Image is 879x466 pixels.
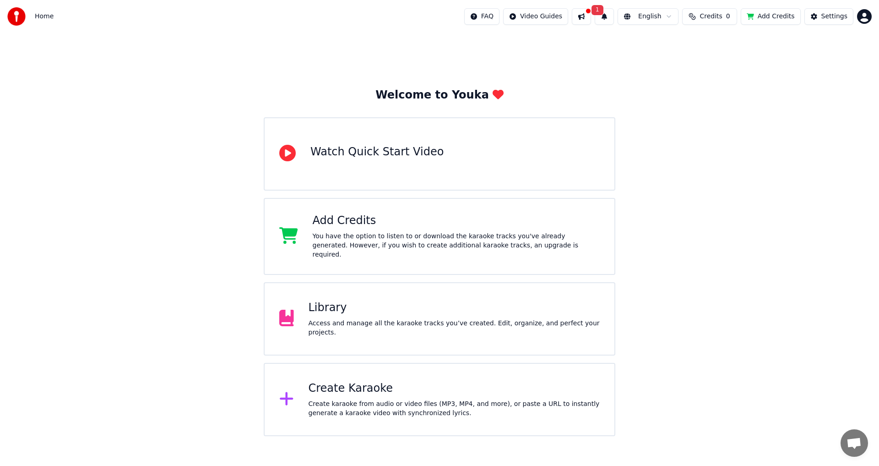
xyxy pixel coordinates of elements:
[841,429,868,457] div: Open chat
[309,319,600,337] div: Access and manage all the karaoke tracks you’ve created. Edit, organize, and perfect your projects.
[682,8,737,25] button: Credits0
[503,8,568,25] button: Video Guides
[309,301,600,315] div: Library
[309,381,600,396] div: Create Karaoke
[35,12,54,21] span: Home
[464,8,499,25] button: FAQ
[595,8,614,25] button: 1
[804,8,853,25] button: Settings
[741,8,801,25] button: Add Credits
[310,145,444,159] div: Watch Quick Start Video
[313,232,600,259] div: You have the option to listen to or download the karaoke tracks you've already generated. However...
[591,5,603,15] span: 1
[7,7,26,26] img: youka
[726,12,730,21] span: 0
[309,400,600,418] div: Create karaoke from audio or video files (MP3, MP4, and more), or paste a URL to instantly genera...
[375,88,504,103] div: Welcome to Youka
[313,214,600,228] div: Add Credits
[35,12,54,21] nav: breadcrumb
[821,12,847,21] div: Settings
[700,12,722,21] span: Credits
